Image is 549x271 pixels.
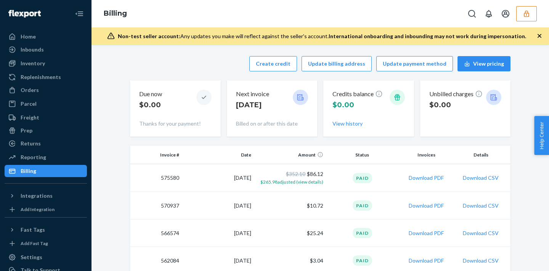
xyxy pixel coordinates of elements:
span: $352.10 [286,171,305,177]
button: View pricing [457,56,510,71]
button: Integrations [5,190,87,202]
td: [DATE] [182,219,254,247]
button: Open notifications [481,6,496,21]
button: Download PDF [409,229,444,237]
button: Download CSV [463,229,499,237]
p: Credits balance [332,90,383,98]
a: Orders [5,84,87,96]
th: Invoices [398,146,454,164]
td: 570937 [130,192,182,219]
button: $265.98adjusted (view details) [260,178,323,186]
div: Integrations [21,192,53,200]
button: Download PDF [409,202,444,210]
div: Paid [353,200,372,211]
button: Open Search Box [464,6,480,21]
div: Replenishments [21,73,61,81]
div: Add Integration [21,206,55,213]
button: Update billing address [302,56,372,71]
div: Reporting [21,153,46,161]
th: Amount [254,146,326,164]
a: Freight [5,111,87,124]
span: $0.00 [332,101,354,109]
div: Paid [353,228,372,238]
td: $25.24 [254,219,326,247]
img: Flexport logo [8,10,41,18]
div: Parcel [21,100,37,108]
div: Paid [353,255,372,266]
td: $86.12 [254,164,326,192]
div: Any updates you make will reflect against the seller's account. [118,32,526,40]
div: Home [21,33,36,40]
button: Create credit [249,56,297,71]
a: Replenishments [5,71,87,83]
a: Add Fast Tag [5,239,87,248]
td: $10.72 [254,192,326,219]
div: Orders [21,86,39,94]
td: 566574 [130,219,182,247]
button: Help Center [534,116,549,155]
button: View history [332,120,363,127]
th: Status [326,146,398,164]
a: Reporting [5,151,87,163]
div: Billing [21,167,36,175]
p: [DATE] [236,100,269,110]
button: Download CSV [463,174,499,182]
a: Prep [5,124,87,137]
div: Freight [21,114,39,121]
button: Open account menu [498,6,513,21]
a: Returns [5,137,87,150]
a: Billing [104,9,127,18]
p: Next invoice [236,90,269,98]
button: Download CSV [463,202,499,210]
div: Inbounds [21,46,44,53]
a: Billing [5,165,87,177]
th: Details [454,146,510,164]
a: Inbounds [5,44,87,56]
p: Thanks for your payment! [139,120,212,127]
div: Prep [21,127,32,134]
button: Update payment method [376,56,453,71]
button: Download PDF [409,257,444,265]
div: Add Fast Tag [21,240,48,247]
p: $0.00 [139,100,162,110]
td: 575580 [130,164,182,192]
p: Billed on or after this date [236,120,308,127]
p: $0.00 [429,100,483,110]
th: Invoice # [130,146,182,164]
div: Settings [21,253,42,261]
div: Inventory [21,60,45,67]
div: Paid [353,173,372,183]
iframe: Opens a widget where you can chat to one of our agents [499,248,541,267]
td: [DATE] [182,192,254,219]
a: Settings [5,251,87,263]
button: Fast Tags [5,224,87,236]
a: Add Integration [5,205,87,214]
ol: breadcrumbs [98,3,133,25]
td: [DATE] [182,164,254,192]
p: Unbilled charges [429,90,483,98]
a: Home [5,31,87,43]
th: Date [182,146,254,164]
span: $265.98 adjusted (view details) [260,179,323,185]
span: International onboarding and inbounding may not work during impersonation. [329,33,526,39]
div: Fast Tags [21,226,45,234]
a: Inventory [5,57,87,69]
button: Download CSV [463,257,499,265]
a: Parcel [5,98,87,110]
p: Due now [139,90,162,98]
button: Close Navigation [72,6,87,21]
button: Download PDF [409,174,444,182]
span: Non-test seller account: [118,33,180,39]
div: Returns [21,140,41,147]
